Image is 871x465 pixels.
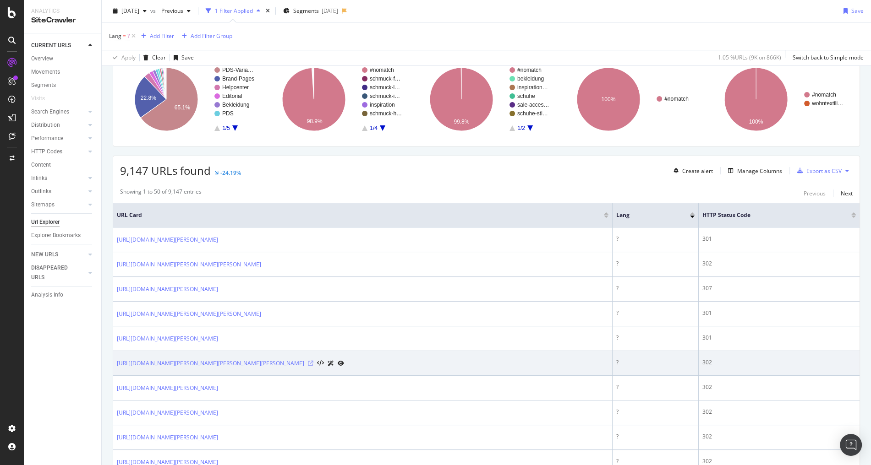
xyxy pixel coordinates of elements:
[664,96,689,102] text: #nomatch
[370,84,400,91] text: schmuck-l…
[109,4,150,18] button: [DATE]
[702,260,856,268] div: 302
[120,163,211,178] span: 9,147 URLs found
[670,163,713,178] button: Create alert
[120,188,202,199] div: Showing 1 to 50 of 9,147 entries
[175,104,190,111] text: 65.1%
[31,200,86,210] a: Sitemaps
[31,173,47,183] div: Inlinks
[170,50,194,65] button: Save
[602,96,616,103] text: 100%
[31,81,95,90] a: Segments
[616,433,695,441] div: ?
[328,358,334,368] a: AI Url Details
[718,54,781,61] div: 1.05 % URLs ( 9K on 866K )
[616,408,695,416] div: ?
[616,211,676,219] span: Lang
[31,67,60,77] div: Movements
[268,59,409,139] svg: A chart.
[31,250,86,260] a: NEW URLS
[31,290,63,300] div: Analysis Info
[191,32,232,40] div: Add Filter Group
[307,118,322,124] text: 98.9%
[31,147,86,157] a: HTTP Codes
[117,211,602,219] span: URL Card
[31,54,53,64] div: Overview
[31,120,60,130] div: Distribution
[222,67,253,73] text: PDS-Varia…
[178,31,232,42] button: Add Filter Group
[793,54,864,61] div: Switch back to Simple mode
[117,309,261,319] a: [URL][DOMAIN_NAME][PERSON_NAME][PERSON_NAME]
[517,76,544,82] text: bekleidung
[517,67,542,73] text: #nomatch
[31,231,81,240] div: Explorer Bookmarks
[616,284,695,292] div: ?
[120,59,262,139] div: A chart.
[109,50,136,65] button: Apply
[31,187,51,196] div: Outlinks
[31,67,95,77] a: Movements
[222,93,242,99] text: Editorial
[370,67,394,73] text: #nomatch
[370,110,402,117] text: schmuck-h…
[702,358,856,367] div: 302
[31,94,54,103] a: Visits
[702,235,856,243] div: 301
[517,84,548,91] text: inspiration…
[317,360,324,367] button: View HTML Source
[31,81,56,90] div: Segments
[31,290,95,300] a: Analysis Info
[841,188,853,199] button: Next
[31,200,55,210] div: Sitemaps
[702,334,856,342] div: 301
[710,59,851,139] div: A chart.
[806,167,842,175] div: Export as CSV
[31,160,51,170] div: Content
[682,167,713,175] div: Create alert
[702,433,856,441] div: 302
[702,284,856,292] div: 307
[117,384,218,393] a: [URL][DOMAIN_NAME][PERSON_NAME]
[851,7,864,15] div: Save
[222,125,230,131] text: 1/5
[31,94,45,103] div: Visits
[117,408,218,417] a: [URL][DOMAIN_NAME][PERSON_NAME]
[31,15,94,26] div: SiteCrawler
[517,93,535,99] text: schuhe
[31,263,77,282] div: DISAPPEARED URLS
[370,76,400,82] text: schmuck-f…
[31,250,58,260] div: NEW URLS
[517,102,549,108] text: sale-acces…
[137,31,174,42] button: Add Filter
[202,4,264,18] button: 1 Filter Applied
[616,358,695,367] div: ?
[749,119,763,125] text: 100%
[370,93,400,99] text: schmuck-i…
[702,383,856,391] div: 302
[789,50,864,65] button: Switch back to Simple mode
[737,167,782,175] div: Manage Columns
[31,41,86,50] a: CURRENT URLS
[117,359,304,368] a: [URL][DOMAIN_NAME][PERSON_NAME][PERSON_NAME][PERSON_NAME]
[117,334,218,343] a: [URL][DOMAIN_NAME][PERSON_NAME]
[415,59,557,139] svg: A chart.
[454,119,469,125] text: 99.8%
[616,383,695,391] div: ?
[152,54,166,61] div: Clear
[150,7,158,15] span: vs
[517,110,548,117] text: schuhe-sti…
[322,7,338,15] div: [DATE]
[840,434,862,456] div: Open Intercom Messenger
[31,54,95,64] a: Overview
[31,134,63,143] div: Performance
[794,163,842,178] button: Export as CSV
[31,217,95,227] a: Url Explorer
[31,263,86,282] a: DISAPPEARED URLS
[121,54,136,61] div: Apply
[616,235,695,243] div: ?
[123,32,126,40] span: =
[31,217,60,227] div: Url Explorer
